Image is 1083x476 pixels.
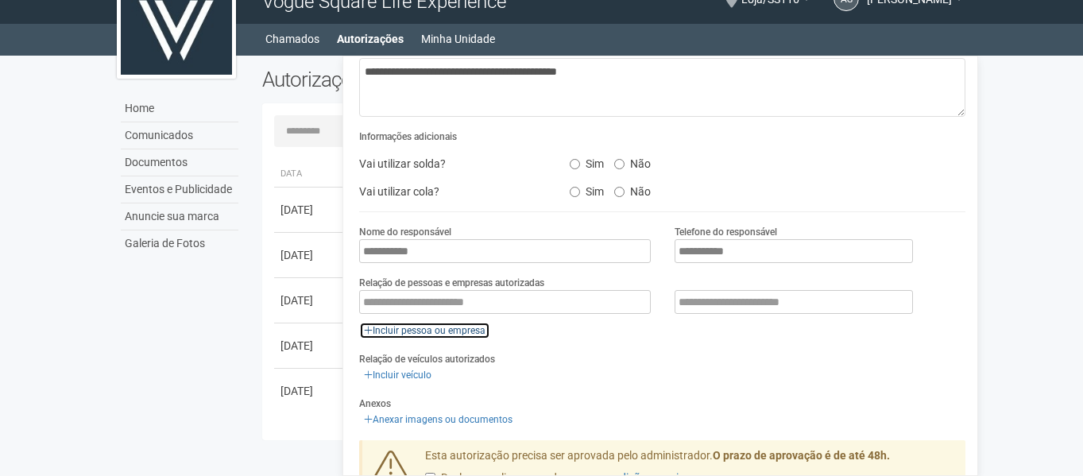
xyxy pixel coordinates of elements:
[359,322,490,339] a: Incluir pessoa ou empresa
[359,366,436,384] a: Incluir veículo
[121,149,238,176] a: Documentos
[280,338,339,354] div: [DATE]
[347,180,557,203] div: Vai utilizar cola?
[614,159,625,169] input: Não
[359,411,517,428] a: Anexar imagens ou documentos
[274,161,346,188] th: Data
[121,95,238,122] a: Home
[359,276,544,290] label: Relação de pessoas e empresas autorizadas
[359,130,457,144] label: Informações adicionais
[121,176,238,203] a: Eventos e Publicidade
[280,383,339,399] div: [DATE]
[121,230,238,257] a: Galeria de Fotos
[614,180,651,199] label: Não
[713,449,890,462] strong: O prazo de aprovação é de até 48h.
[337,28,404,50] a: Autorizações
[614,187,625,197] input: Não
[570,152,604,171] label: Sim
[614,152,651,171] label: Não
[359,352,495,366] label: Relação de veículos autorizados
[265,28,319,50] a: Chamados
[262,68,602,91] h2: Autorizações
[121,203,238,230] a: Anuncie sua marca
[675,225,777,239] label: Telefone do responsável
[570,187,580,197] input: Sim
[121,122,238,149] a: Comunicados
[359,225,451,239] label: Nome do responsável
[280,292,339,308] div: [DATE]
[421,28,495,50] a: Minha Unidade
[359,397,391,411] label: Anexos
[347,152,557,176] div: Vai utilizar solda?
[280,247,339,263] div: [DATE]
[280,202,339,218] div: [DATE]
[570,159,580,169] input: Sim
[570,180,604,199] label: Sim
